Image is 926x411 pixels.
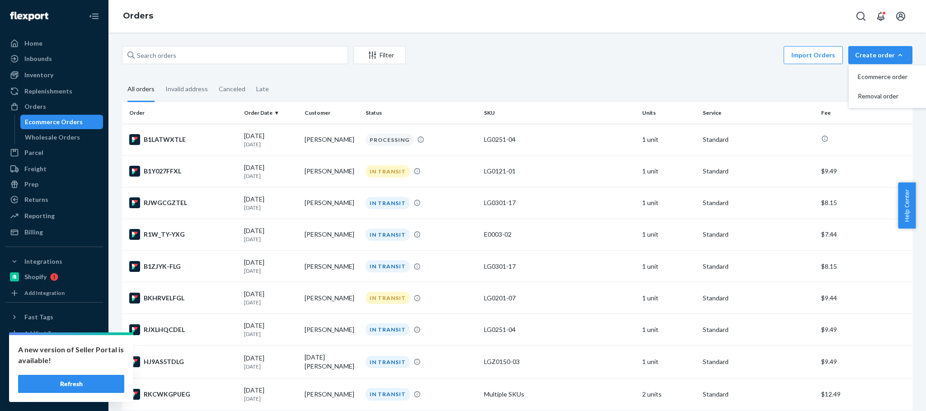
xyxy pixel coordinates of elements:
p: A new version of Seller Portal is available! [18,344,124,366]
div: Invalid address [165,77,208,101]
div: IN TRANSIT [366,165,410,177]
div: [DATE] [244,386,297,402]
div: IN TRANSIT [366,323,410,336]
p: Standard [703,357,814,366]
td: 1 unit [639,219,699,250]
div: IN TRANSIT [366,388,410,400]
button: Open Search Box [852,7,870,25]
p: [DATE] [244,299,297,306]
div: LG0201-07 [484,294,635,303]
a: Settings [5,342,103,357]
td: 1 unit [639,187,699,219]
div: PROCESSING [366,134,414,146]
p: Standard [703,325,814,334]
div: [DATE] [244,354,297,370]
a: Inbounds [5,51,103,66]
div: HJ9AS5TDLG [129,356,237,367]
td: 1 unit [639,155,699,187]
a: Returns [5,192,103,207]
div: RJXLHQCDEL [129,324,237,335]
p: Standard [703,167,814,176]
p: Standard [703,390,814,399]
div: BKHRVELFGL [129,293,237,304]
td: $9.49 [818,155,912,187]
p: [DATE] [244,140,297,148]
span: Ecommerce order [858,74,914,80]
a: Add Fast Tag [5,328,103,339]
th: Units [639,102,699,124]
div: IN TRANSIT [366,356,410,368]
p: [DATE] [244,267,297,275]
button: Open notifications [872,7,890,25]
div: Late [256,77,269,101]
th: Fee [818,102,912,124]
td: [PERSON_NAME] [301,251,362,282]
a: Reporting [5,209,103,223]
div: [DATE] [244,290,297,306]
div: [DATE] [244,258,297,275]
p: [DATE] [244,172,297,180]
div: E0003-02 [484,230,635,239]
td: $8.15 [818,251,912,282]
td: [PERSON_NAME] [301,219,362,250]
td: [PERSON_NAME] [301,378,362,410]
div: Canceled [219,77,245,101]
a: Freight [5,162,103,176]
td: [PERSON_NAME] [301,282,362,314]
td: $7.44 [818,219,912,250]
a: Orders [123,11,153,21]
a: Shopify [5,270,103,284]
div: All orders [127,77,155,102]
button: Open account menu [892,7,910,25]
p: Standard [703,230,814,239]
button: Refresh [18,375,124,393]
div: Shopify [24,272,47,281]
a: Ecommerce Orders [20,115,103,129]
div: LG0251-04 [484,135,635,144]
div: Replenishments [24,87,72,96]
div: IN TRANSIT [366,260,410,272]
div: Fast Tags [24,313,53,322]
button: Fast Tags [5,310,103,324]
td: $9.49 [818,346,912,378]
th: Order Date [240,102,301,124]
p: Standard [703,262,814,271]
div: Filter [354,51,405,60]
div: IN TRANSIT [366,229,410,241]
div: LG0301-17 [484,262,635,271]
p: [DATE] [244,204,297,211]
div: B1ZJYK-FLG [129,261,237,272]
a: Talk to Support [5,358,103,372]
button: Help Center [898,182,916,229]
a: Billing [5,225,103,239]
td: 2 units [639,378,699,410]
p: [DATE] [244,395,297,402]
div: [DATE] [244,195,297,211]
div: Ecommerce Orders [25,117,83,126]
div: RKCWKGPUEG [129,389,237,400]
td: 1 unit [639,124,699,155]
div: R1W_TY-YXG [129,229,237,240]
div: Reporting [24,211,55,220]
div: [DATE] [244,226,297,243]
div: Integrations [24,257,62,266]
div: Inventory [24,70,53,79]
div: [DATE] [244,321,297,338]
div: IN TRANSIT [366,197,410,209]
div: Add Fast Tag [24,329,57,337]
p: [DATE] [244,363,297,370]
div: B1Y027FFXL [129,166,237,177]
td: [PERSON_NAME] [301,187,362,219]
div: Parcel [24,148,43,157]
ol: breadcrumbs [116,3,160,29]
td: 1 unit [639,282,699,314]
td: Multiple SKUs [480,378,639,410]
td: 1 unit [639,251,699,282]
img: Flexport logo [10,12,48,21]
div: Orders [24,102,46,111]
p: Standard [703,198,814,207]
a: Replenishments [5,84,103,98]
td: $12.49 [818,378,912,410]
a: Orders [5,99,103,114]
a: Inventory [5,68,103,82]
